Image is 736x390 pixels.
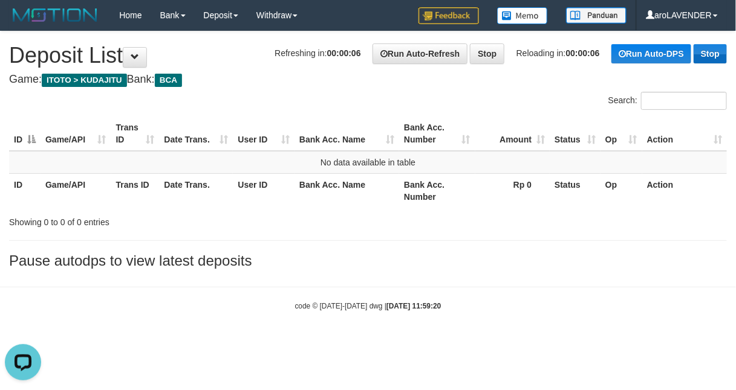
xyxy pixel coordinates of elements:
[399,173,475,208] th: Bank Acc. Number
[233,173,295,208] th: User ID
[601,117,642,151] th: Op: activate to sort column ascending
[516,48,600,58] span: Reloading in:
[642,173,727,208] th: Action
[475,117,550,151] th: Amount: activate to sort column ascending
[611,44,691,63] a: Run Auto-DPS
[550,117,601,151] th: Status: activate to sort column ascending
[9,117,41,151] th: ID: activate to sort column descending
[9,211,298,228] div: Showing 0 to 0 of 0 entries
[233,117,295,151] th: User ID: activate to sort column ascending
[9,6,101,24] img: MOTION_logo.png
[566,48,600,58] strong: 00:00:06
[111,173,160,208] th: Trans ID
[641,92,727,110] input: Search:
[497,7,548,24] img: Button%20Memo.svg
[42,74,127,87] span: ITOTO > KUDAJITU
[155,74,182,87] span: BCA
[418,7,479,24] img: Feedback.jpg
[373,43,467,64] a: Run Auto-Refresh
[159,173,233,208] th: Date Trans.
[5,5,41,41] button: Open LiveChat chat widget
[566,7,627,24] img: panduan.png
[295,302,441,310] small: code © [DATE]-[DATE] dwg |
[475,173,550,208] th: Rp 0
[550,173,601,208] th: Status
[9,173,41,208] th: ID
[275,48,360,58] span: Refreshing in:
[327,48,361,58] strong: 00:00:06
[111,117,160,151] th: Trans ID: activate to sort column ascending
[399,117,475,151] th: Bank Acc. Number: activate to sort column ascending
[41,117,111,151] th: Game/API: activate to sort column ascending
[9,74,727,86] h4: Game: Bank:
[642,117,727,151] th: Action: activate to sort column ascending
[601,173,642,208] th: Op
[608,92,727,110] label: Search:
[295,173,399,208] th: Bank Acc. Name
[159,117,233,151] th: Date Trans.: activate to sort column ascending
[386,302,441,310] strong: [DATE] 11:59:20
[9,151,727,174] td: No data available in table
[41,173,111,208] th: Game/API
[9,253,727,269] h3: Pause autodps to view latest deposits
[9,43,727,68] h1: Deposit List
[470,43,504,64] a: Stop
[295,117,399,151] th: Bank Acc. Name: activate to sort column ascending
[694,44,727,63] a: Stop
